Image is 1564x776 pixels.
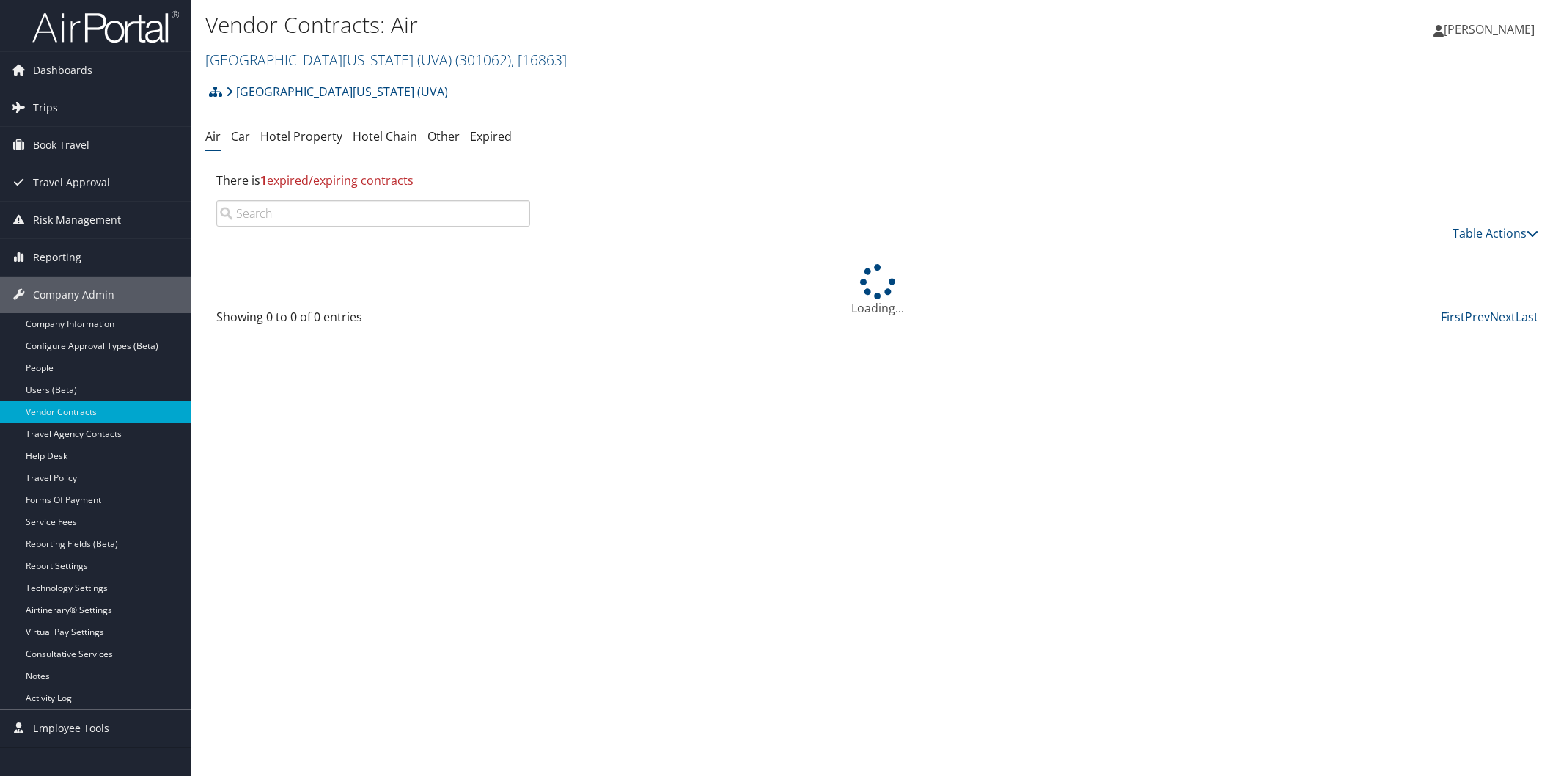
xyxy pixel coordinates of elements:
span: ( 301062 ) [455,50,511,70]
div: Showing 0 to 0 of 0 entries [216,308,530,333]
span: Book Travel [33,127,89,164]
img: airportal-logo.png [32,10,179,44]
a: Table Actions [1453,225,1538,241]
div: Loading... [205,264,1549,317]
input: Search [216,200,530,227]
a: Hotel Property [260,128,342,144]
a: Hotel Chain [353,128,417,144]
a: Car [231,128,250,144]
strong: 1 [260,172,267,188]
a: [PERSON_NAME] [1433,7,1549,51]
a: [GEOGRAPHIC_DATA][US_STATE] (UVA) [226,77,448,106]
span: Dashboards [33,52,92,89]
a: First [1441,309,1465,325]
span: Travel Approval [33,164,110,201]
a: Next [1490,309,1516,325]
span: expired/expiring contracts [260,172,414,188]
span: Reporting [33,239,81,276]
span: Trips [33,89,58,126]
a: Last [1516,309,1538,325]
a: Prev [1465,309,1490,325]
a: [GEOGRAPHIC_DATA][US_STATE] (UVA) [205,50,567,70]
a: Other [427,128,460,144]
a: Expired [470,128,512,144]
h1: Vendor Contracts: Air [205,10,1101,40]
span: Risk Management [33,202,121,238]
span: Company Admin [33,277,114,313]
span: [PERSON_NAME] [1444,21,1535,37]
div: There is [205,161,1549,200]
span: , [ 16863 ] [511,50,567,70]
span: Employee Tools [33,710,109,747]
a: Air [205,128,221,144]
